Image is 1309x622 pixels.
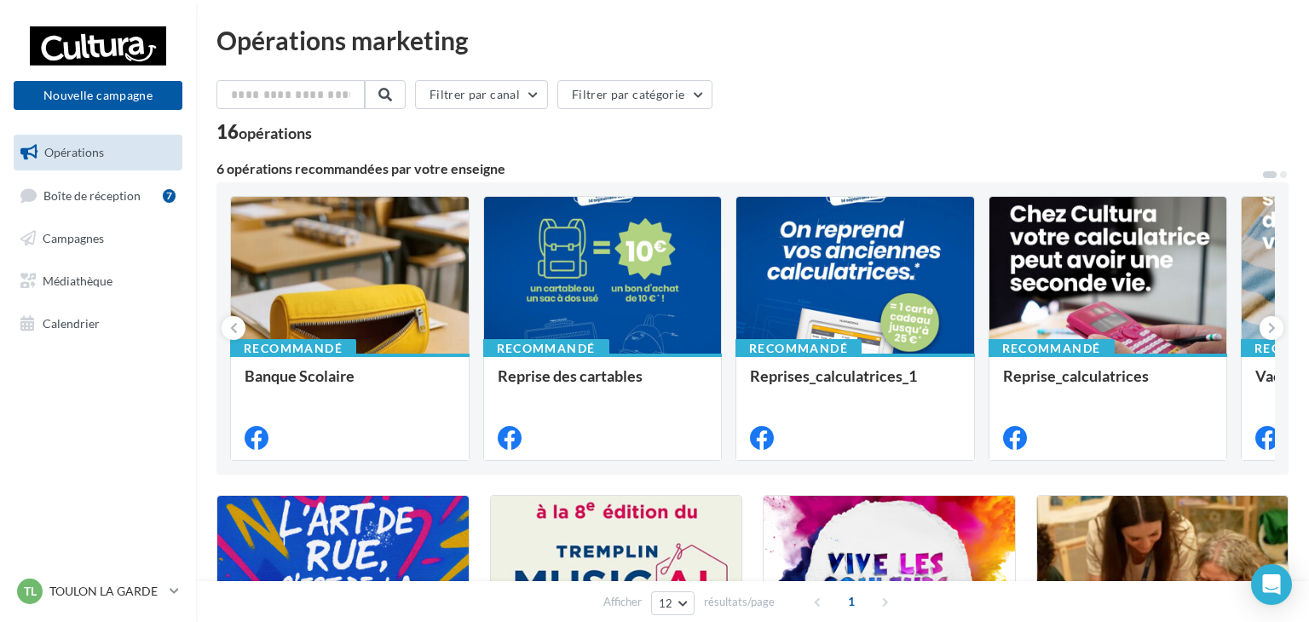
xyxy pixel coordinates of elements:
[43,274,112,288] span: Médiathèque
[498,367,708,401] div: Reprise des cartables
[10,135,186,170] a: Opérations
[415,80,548,109] button: Filtrer par canal
[24,583,37,600] span: TL
[216,123,312,141] div: 16
[659,596,673,610] span: 12
[10,306,186,342] a: Calendrier
[216,27,1289,53] div: Opérations marketing
[10,221,186,256] a: Campagnes
[245,367,455,401] div: Banque Scolaire
[1003,367,1214,401] div: Reprise_calculatrices
[1251,564,1292,605] div: Open Intercom Messenger
[483,339,609,358] div: Recommandé
[735,339,862,358] div: Recommandé
[43,315,100,330] span: Calendrier
[49,583,163,600] p: TOULON LA GARDE
[43,231,104,245] span: Campagnes
[704,594,775,610] span: résultats/page
[230,339,356,358] div: Recommandé
[14,81,182,110] button: Nouvelle campagne
[10,263,186,299] a: Médiathèque
[44,145,104,159] span: Opérations
[10,177,186,214] a: Boîte de réception7
[838,588,865,615] span: 1
[603,594,642,610] span: Afficher
[216,162,1261,176] div: 6 opérations recommandées par votre enseigne
[43,187,141,202] span: Boîte de réception
[557,80,712,109] button: Filtrer par catégorie
[14,575,182,608] a: TL TOULON LA GARDE
[750,367,960,401] div: Reprises_calculatrices_1
[651,591,695,615] button: 12
[239,125,312,141] div: opérations
[989,339,1115,358] div: Recommandé
[163,189,176,203] div: 7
